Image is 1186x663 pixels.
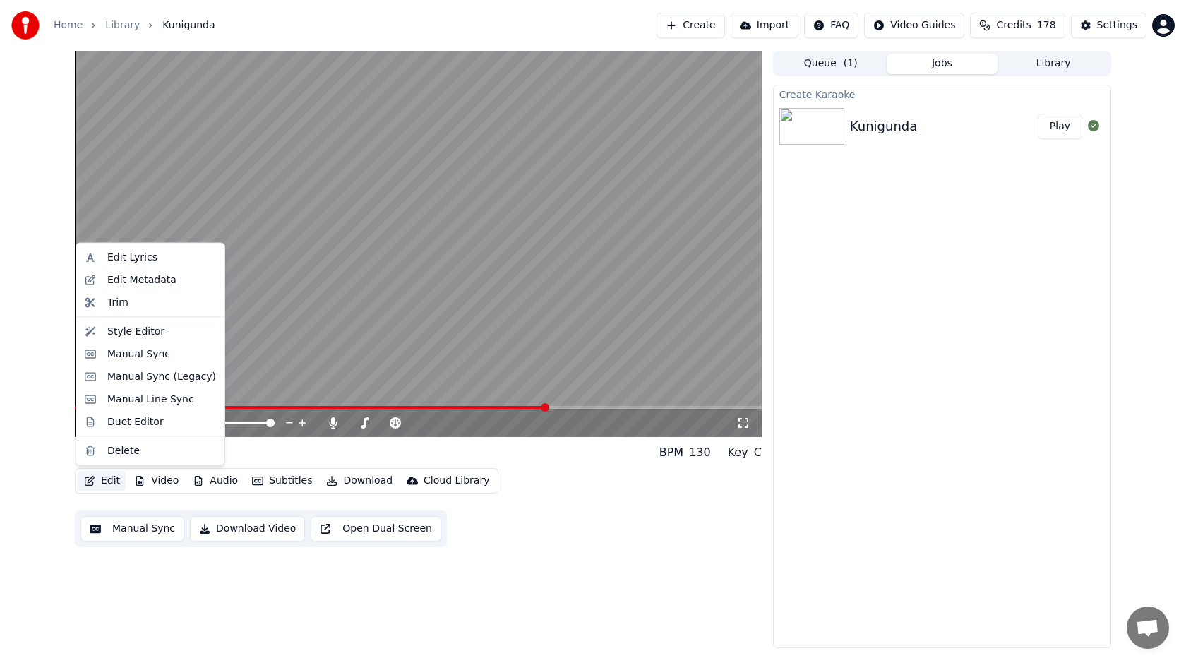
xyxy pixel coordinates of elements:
div: Cloud Library [424,474,489,488]
div: Delete [107,443,140,458]
div: Kunigunda [850,117,917,136]
button: Open Dual Screen [311,516,441,542]
button: Library [998,54,1109,74]
div: Key [728,444,748,461]
a: Library [105,18,140,32]
div: Duet Editor [107,414,164,429]
div: Manual Sync [107,347,170,361]
button: FAQ [804,13,858,38]
div: Create Karaoke [774,85,1110,102]
div: Kunigunda [75,443,150,462]
a: Open chat [1127,607,1169,649]
span: ( 1 ) [844,56,858,71]
span: 178 [1037,18,1056,32]
button: Subtitles [246,471,318,491]
div: Trim [107,295,128,309]
a: Home [54,18,83,32]
button: Import [731,13,798,38]
button: Video Guides [864,13,964,38]
button: Credits178 [970,13,1065,38]
button: Manual Sync [80,516,184,542]
button: Edit [78,471,126,491]
button: Jobs [887,54,998,74]
div: 130 [689,444,711,461]
div: Settings [1097,18,1137,32]
button: Download [321,471,398,491]
div: Edit Metadata [107,273,176,287]
button: Settings [1071,13,1146,38]
button: Create [657,13,725,38]
button: Audio [187,471,244,491]
div: BPM [659,444,683,461]
div: Manual Line Sync [107,392,194,406]
div: C [754,444,762,461]
div: Edit Lyrics [107,251,157,265]
div: Style Editor [107,324,164,338]
button: Play [1038,114,1082,139]
div: Manual Sync (Legacy) [107,369,216,383]
button: Download Video [190,516,305,542]
span: Credits [996,18,1031,32]
button: Queue [775,54,887,74]
nav: breadcrumb [54,18,215,32]
span: Kunigunda [162,18,215,32]
img: youka [11,11,40,40]
button: Video [128,471,184,491]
